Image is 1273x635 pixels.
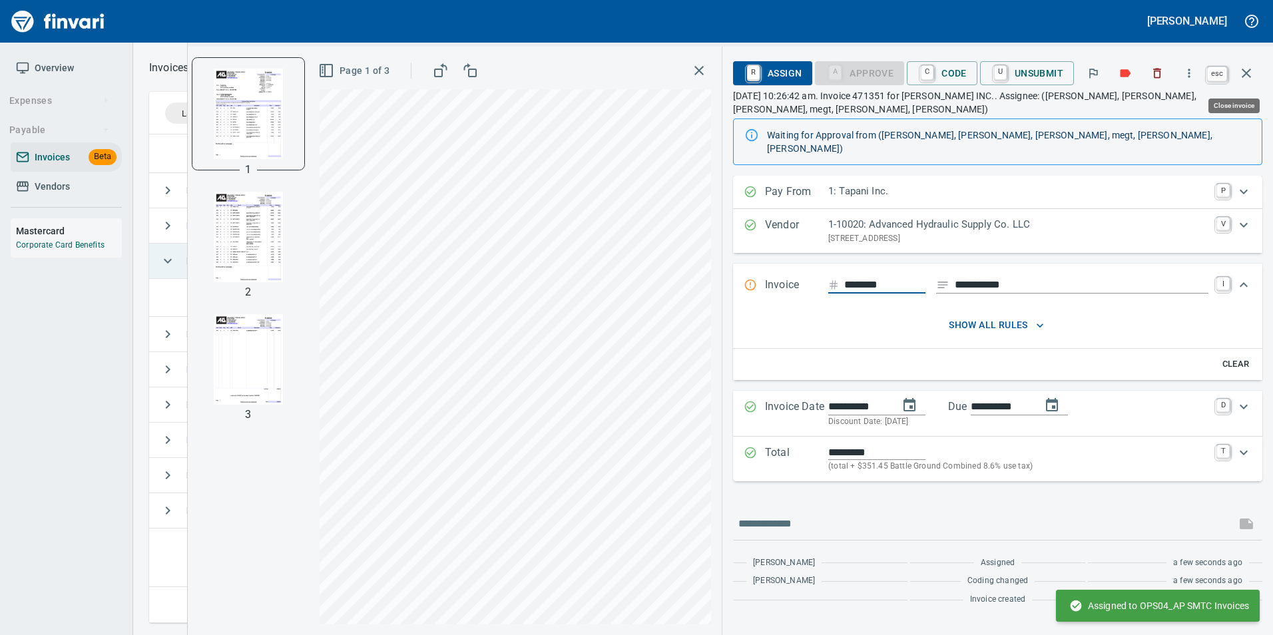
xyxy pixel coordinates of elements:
[186,185,242,196] span: Shop
[186,364,232,375] span: TT
[11,53,122,83] a: Overview
[186,505,220,516] strong: Labels :
[767,123,1251,160] div: Waiting for Approval from ([PERSON_NAME], [PERSON_NAME], [PERSON_NAME], megt, [PERSON_NAME], [PER...
[747,65,760,80] a: R
[186,399,362,410] span: [PERSON_NAME], Requested Info
[1216,184,1230,197] a: P
[981,556,1015,570] span: Assigned
[828,217,1208,232] p: 1-10020: Advanced Hydraulic Supply Co. LLC
[16,240,105,250] a: Corporate Card Benefits
[828,184,1208,199] p: 1: Tapani Inc.
[1216,445,1230,458] a: T
[245,162,251,178] p: 1
[970,593,1026,606] span: Invoice created
[991,62,1063,85] span: Unsubmit
[765,184,828,201] p: Pay From
[1207,67,1227,81] a: esc
[967,574,1028,588] span: Coding changed
[245,407,251,423] p: 3
[186,220,220,231] strong: Labels :
[165,103,238,124] div: Labels
[1218,357,1254,372] span: Clear
[316,59,395,83] button: Page 1 of 3
[733,176,1262,209] div: Expand
[186,256,220,266] strong: Labels :
[9,93,110,109] span: Expenses
[4,89,115,113] button: Expenses
[186,364,220,375] strong: Labels :
[828,415,1208,429] p: Discount Date: [DATE]
[893,389,925,421] button: change date
[1216,217,1230,230] a: V
[186,435,293,445] span: [PERSON_NAME]
[182,108,207,118] span: Labels
[921,65,933,80] a: C
[8,5,108,37] img: Finvari
[186,329,265,339] span: Statement
[1069,599,1249,612] span: Assigned to OPS04_AP SMTC Invoices
[753,574,815,588] span: [PERSON_NAME]
[815,66,904,77] div: Coding Required
[203,69,294,159] img: Page 1
[245,284,251,300] p: 2
[1079,59,1108,88] button: Flag
[765,399,828,429] p: Invoice Date
[1111,59,1140,88] button: Labels
[753,556,815,570] span: [PERSON_NAME]
[907,61,977,85] button: CCode
[321,63,389,79] span: Page 1 of 3
[733,308,1262,379] div: Expand
[1147,14,1227,28] h5: [PERSON_NAME]
[980,61,1074,85] button: UUnsubmit
[917,62,967,85] span: Code
[186,505,284,516] span: Requested Info
[948,399,1011,415] p: Due
[186,185,220,196] strong: Labels :
[733,209,1262,253] div: Expand
[1143,59,1172,88] button: Discard
[186,435,220,445] strong: Labels :
[733,89,1262,116] p: [DATE] 10:26:42 am. Invoice 471351 for [PERSON_NAME] INC.. Assignee: ([PERSON_NAME], [PERSON_NAME...
[1036,389,1068,421] button: change due date
[733,437,1262,481] div: Expand
[1216,399,1230,412] a: D
[149,60,188,76] nav: breadcrumb
[89,149,117,164] span: Beta
[9,122,110,138] span: Payable
[186,399,220,410] strong: Labels :
[828,277,839,293] svg: Invoice number
[4,118,115,142] button: Payable
[149,60,188,76] p: Invoices
[186,256,246,266] span: SMTC
[1144,11,1230,31] button: [PERSON_NAME]
[1216,277,1230,290] a: I
[35,149,70,166] span: Invoices
[203,314,294,405] img: Page 3
[186,329,220,339] strong: Labels :
[994,65,1007,80] a: U
[35,60,74,77] span: Overview
[16,224,122,238] h6: Mastercard
[770,317,1222,333] span: show all rules
[1173,556,1242,570] span: a few seconds ago
[828,460,1208,473] p: (total + $351.45 Battle Ground Combined 8.6% use tax)
[765,445,828,473] p: Total
[1174,59,1204,88] button: More
[1230,508,1262,540] span: This records your message into the invoice and notifies anyone mentioned
[733,264,1262,308] div: Expand
[765,217,828,245] p: Vendor
[35,178,70,195] span: Vendors
[186,470,310,481] span: Requested Info, Shop
[936,278,949,292] svg: Invoice description
[1173,574,1242,588] span: a few seconds ago
[11,172,122,202] a: Vendors
[744,62,802,85] span: Assign
[828,232,1208,246] p: [STREET_ADDRESS]
[186,220,292,231] span: Material/Hauling
[186,470,220,481] strong: Labels :
[733,61,812,85] button: RAssign
[203,192,294,282] img: Page 2
[733,391,1262,437] div: Expand
[11,142,122,172] a: InvoicesBeta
